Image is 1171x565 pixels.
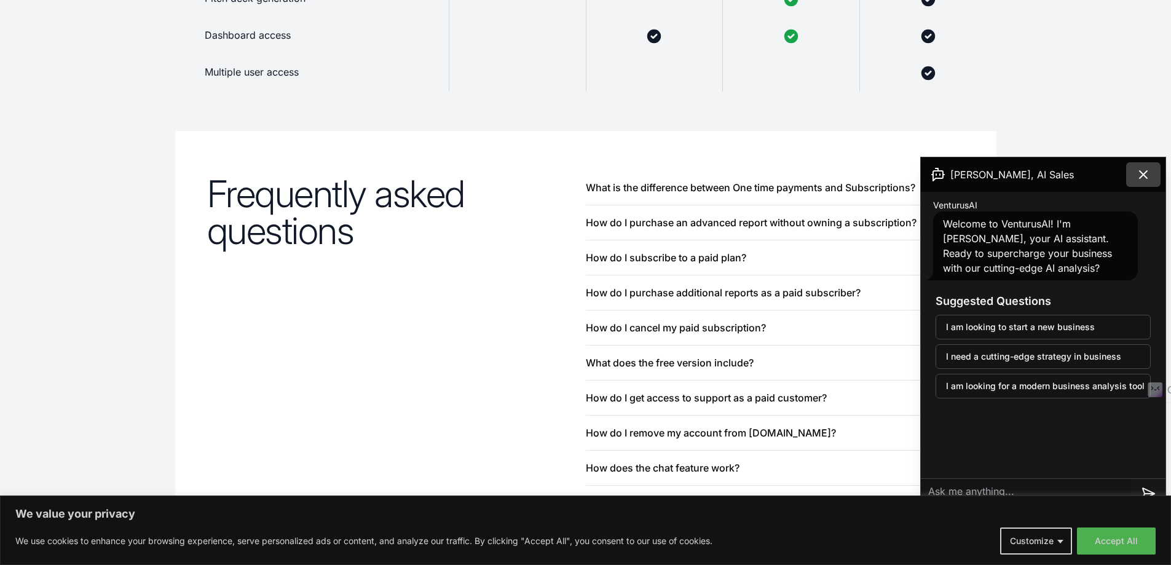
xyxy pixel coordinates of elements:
button: I am looking for a modern business analysis tool [936,374,1151,398]
h3: Suggested Questions [936,293,1151,310]
p: We use cookies to enhance your browsing experience, serve personalized ads or content, and analyz... [15,534,712,548]
div: Multiple user access [175,55,449,92]
button: What does the free version include? [586,346,964,380]
button: How do I remove my account from [DOMAIN_NAME]? [586,416,964,450]
button: What is the difference between One time payments and Subscriptions? [586,170,964,205]
p: We value your privacy [15,507,1156,521]
button: How do I cancel my paid subscription? [586,310,964,345]
span: [PERSON_NAME], AI Sales [950,167,1074,182]
div: Dashboard access [175,18,449,55]
button: How do I purchase an advanced report without owning a subscription? [586,205,964,240]
button: I need a cutting-edge strategy in business [936,344,1151,369]
button: How does the chat feature work? [586,451,964,485]
button: Are there any limitations to the chat feature? [586,486,964,520]
span: Welcome to VenturusAI! I'm [PERSON_NAME], your AI assistant. Ready to supercharge your business w... [943,218,1112,274]
span: VenturusAI [933,199,977,211]
button: How do I get access to support as a paid customer? [586,381,964,415]
button: I am looking to start a new business [936,315,1151,339]
h2: Frequently asked questions [207,175,586,249]
button: Accept All [1077,527,1156,555]
button: How do I purchase additional reports as a paid subscriber? [586,275,964,310]
button: How do I subscribe to a paid plan? [586,240,964,275]
button: Customize [1000,527,1072,555]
